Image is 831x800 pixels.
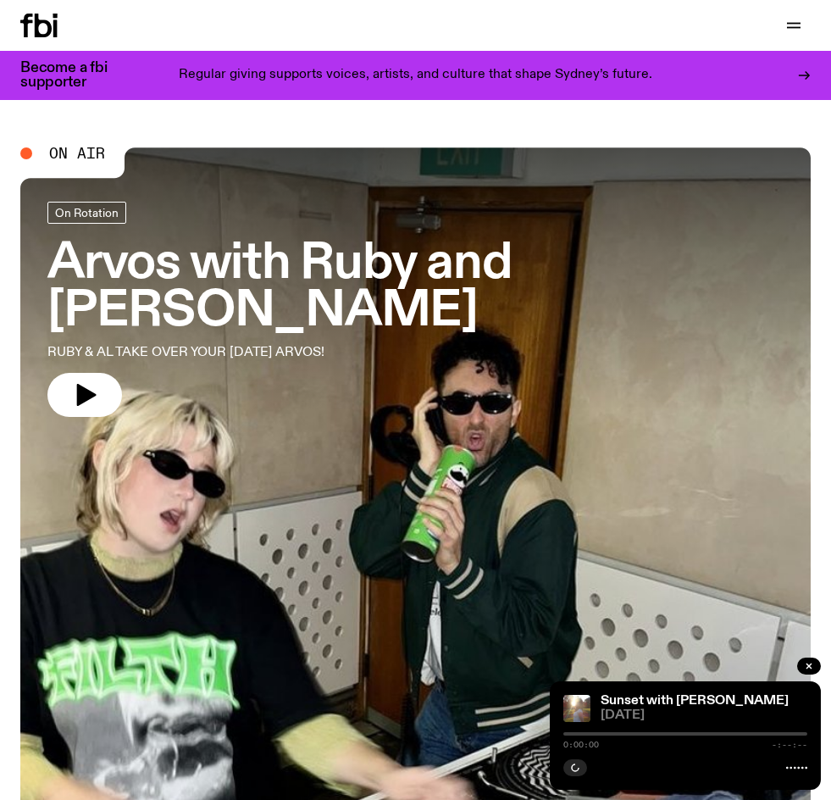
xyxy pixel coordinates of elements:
[601,709,807,722] span: [DATE]
[601,694,789,708] a: Sunset with [PERSON_NAME]
[179,68,652,83] p: Regular giving supports voices, artists, and culture that shape Sydney’s future.
[20,61,129,90] h3: Become a fbi supporter
[47,202,784,417] a: Arvos with Ruby and [PERSON_NAME]RUBY & AL TAKE OVER YOUR [DATE] ARVOS!
[772,741,807,749] span: -:--:--
[49,146,105,161] span: On Air
[563,741,599,749] span: 0:00:00
[47,202,126,224] a: On Rotation
[55,206,119,219] span: On Rotation
[47,241,784,336] h3: Arvos with Ruby and [PERSON_NAME]
[47,342,481,363] p: RUBY & AL TAKE OVER YOUR [DATE] ARVOS!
